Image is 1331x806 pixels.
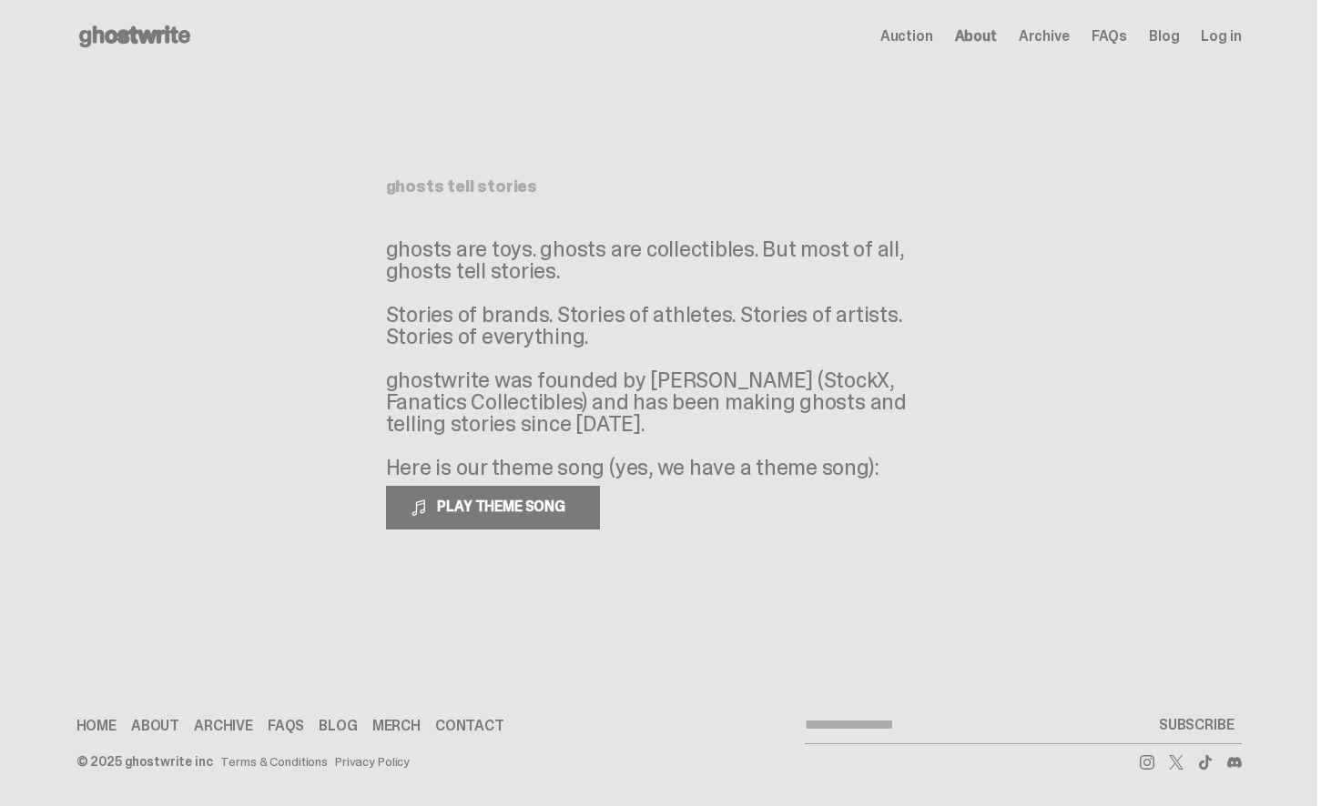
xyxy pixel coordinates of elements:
[1152,707,1242,743] button: SUBSCRIBE
[220,755,328,768] a: Terms & Conditions
[76,719,117,733] a: Home
[131,719,179,733] a: About
[880,29,933,44] a: Auction
[386,486,600,529] button: PLAY THEME SONG
[386,178,932,195] h1: ghosts tell stories
[1092,29,1127,44] a: FAQs
[1019,29,1070,44] a: Archive
[386,238,932,479] p: ghosts are toys. ghosts are collectibles. But most of all, ghosts tell stories. Stories of brands...
[955,29,997,44] a: About
[268,719,304,733] a: FAQs
[1149,29,1179,44] a: Blog
[430,497,576,516] span: PLAY THEME SONG
[194,719,253,733] a: Archive
[435,719,504,733] a: Contact
[1201,29,1241,44] a: Log in
[319,719,357,733] a: Blog
[372,719,421,733] a: Merch
[335,755,410,768] a: Privacy Policy
[76,755,213,768] div: © 2025 ghostwrite inc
